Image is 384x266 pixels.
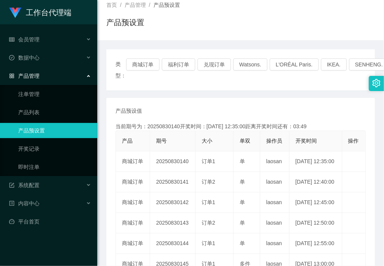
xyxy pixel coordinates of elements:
[106,17,144,28] h1: 产品预设置
[115,123,366,131] div: 当前期号为：20250830140开奖时间：[DATE] 12:35:00距离开奖时间还有：03:49
[260,233,289,254] td: laosan
[126,58,160,71] button: 商城订单
[9,200,40,206] span: 内容中心
[18,105,91,120] a: 产品列表
[18,87,91,102] a: 注单管理
[116,192,150,213] td: 商城订单
[260,192,289,213] td: laosan
[289,233,342,254] td: [DATE] 12:55:00
[150,213,196,233] td: 20250830143
[150,192,196,213] td: 20250830142
[162,58,195,71] button: 福利订单
[150,172,196,192] td: 20250830141
[260,213,289,233] td: laosan
[9,73,14,79] i: 图标: appstore-o
[153,2,180,8] span: 产品预设置
[372,79,381,87] i: 图标: setting
[9,55,14,60] i: 图标: check-circle-o
[9,8,21,18] img: logo.9652507e.png
[9,37,14,42] i: 图标: table
[125,2,146,8] span: 产品管理
[18,141,91,156] a: 开奖记录
[120,2,122,8] span: /
[289,213,342,233] td: [DATE] 12:50:00
[240,220,245,226] span: 单
[26,0,71,25] h1: 工作台代理端
[9,182,40,188] span: 系统配置
[115,107,142,115] span: 产品预设值
[18,123,91,138] a: 产品预设置
[106,2,117,8] span: 首页
[9,55,40,61] span: 数据中心
[202,158,215,164] span: 订单1
[202,138,212,144] span: 大小
[266,138,282,144] span: 操作员
[198,58,231,71] button: 兑现订单
[202,199,215,205] span: 订单1
[202,240,215,246] span: 订单1
[202,220,215,226] span: 订单2
[18,159,91,175] a: 即时注单
[116,151,150,172] td: 商城订单
[122,138,133,144] span: 产品
[240,138,250,144] span: 单双
[289,172,342,192] td: [DATE] 12:40:00
[116,213,150,233] td: 商城订单
[116,172,150,192] td: 商城订单
[150,233,196,254] td: 20250830144
[260,172,289,192] td: laosan
[270,58,319,71] button: L'ORÉAL Paris.
[149,2,150,8] span: /
[156,138,167,144] span: 期号
[240,199,245,205] span: 单
[348,138,359,144] span: 操作
[296,138,317,144] span: 开奖时间
[116,233,150,254] td: 商城订单
[9,73,40,79] span: 产品管理
[240,240,245,246] span: 单
[321,58,347,71] button: IKEA.
[240,158,245,164] span: 单
[289,151,342,172] td: [DATE] 12:35:00
[260,151,289,172] td: laosan
[202,179,215,185] span: 订单2
[9,201,14,206] i: 图标: profile
[9,214,91,229] a: 图标: dashboard平台首页
[289,192,342,213] td: [DATE] 12:45:00
[150,151,196,172] td: 20250830140
[233,58,267,71] button: Watsons.
[115,58,126,81] span: 类型：
[240,179,245,185] span: 单
[9,36,40,42] span: 会员管理
[9,9,71,15] a: 工作台代理端
[9,183,14,188] i: 图标: form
